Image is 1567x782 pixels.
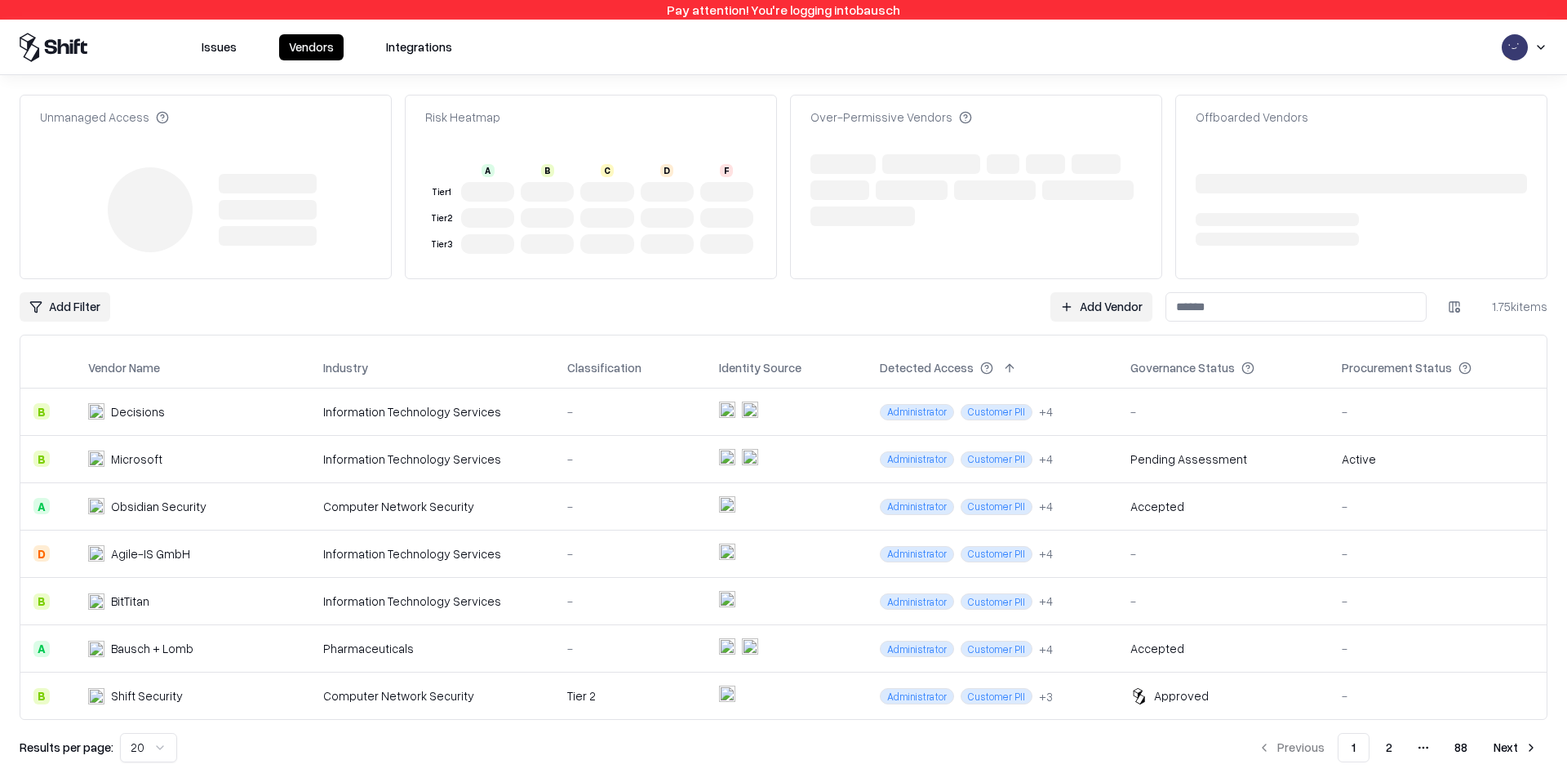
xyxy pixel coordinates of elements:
[1130,545,1316,562] div: -
[1373,733,1405,762] button: 2
[88,688,104,704] img: Shift Security
[1441,733,1480,762] button: 88
[111,593,149,610] div: BitTitan
[88,498,104,514] img: Obsidian Security
[323,498,541,515] div: Computer Network Security
[1130,498,1184,515] div: Accepted
[719,638,735,655] img: entra.microsoft.com
[1130,359,1235,376] div: Governance Status
[1130,593,1316,610] div: -
[1130,451,1247,468] div: Pending Assessment
[1248,733,1547,762] nav: pagination
[961,546,1032,562] span: Customer PII
[1329,435,1547,482] td: Active
[961,641,1032,657] span: Customer PII
[88,641,104,657] img: Bausch + Lomb
[961,688,1032,704] span: Customer PII
[1039,688,1053,705] button: +3
[810,109,972,126] div: Over-Permissive Vendors
[192,34,246,60] button: Issues
[111,545,190,562] div: Agile-IS GmbH
[1342,640,1534,657] div: -
[720,164,733,177] div: F
[742,449,758,465] img: microsoft365.com
[111,403,165,420] div: Decisions
[1342,359,1452,376] div: Procurement Status
[567,403,693,420] div: -
[567,359,641,376] div: Classification
[567,451,693,468] div: -
[880,404,954,420] span: Administrator
[88,359,160,376] div: Vendor Name
[323,451,541,468] div: Information Technology Services
[719,686,735,702] img: entra.microsoft.com
[742,402,758,418] img: microsoft365.com
[567,498,693,515] div: -
[880,593,954,610] span: Administrator
[323,545,541,562] div: Information Technology Services
[1039,688,1053,705] div: + 3
[1050,292,1152,322] a: Add Vendor
[961,404,1032,420] span: Customer PII
[719,496,735,513] img: entra.microsoft.com
[111,687,183,704] div: Shift Security
[482,164,495,177] div: A
[719,449,735,465] img: entra.microsoft.com
[279,34,344,60] button: Vendors
[111,451,162,468] div: Microsoft
[567,545,693,562] div: -
[880,359,974,376] div: Detected Access
[40,109,169,126] div: Unmanaged Access
[1039,498,1053,515] div: + 4
[880,499,954,515] span: Administrator
[601,164,614,177] div: C
[880,546,954,562] span: Administrator
[1039,403,1053,420] button: +4
[1154,687,1209,704] div: Approved
[567,593,693,610] div: -
[1039,545,1053,562] button: +4
[1338,733,1369,762] button: 1
[961,451,1032,468] span: Customer PII
[88,403,104,420] img: Decisions
[323,359,368,376] div: Industry
[719,359,801,376] div: Identity Source
[428,185,455,199] div: Tier 1
[1039,451,1053,468] div: + 4
[33,498,50,514] div: A
[1482,298,1547,315] div: 1.75k items
[33,403,50,420] div: B
[111,640,193,657] div: Bausch + Lomb
[1039,641,1053,658] button: +4
[567,687,693,704] div: Tier 2
[1039,593,1053,610] div: + 4
[20,292,110,322] button: Add Filter
[1342,545,1534,562] div: -
[323,403,541,420] div: Information Technology Services
[323,687,541,704] div: Computer Network Security
[376,34,462,60] button: Integrations
[961,499,1032,515] span: Customer PII
[425,109,500,126] div: Risk Heatmap
[33,545,50,562] div: D
[33,641,50,657] div: A
[541,164,554,177] div: B
[1039,498,1053,515] button: +4
[88,545,104,562] img: Agile-IS GmbH
[880,451,954,468] span: Administrator
[719,544,735,560] img: entra.microsoft.com
[880,688,954,704] span: Administrator
[88,593,104,610] img: BitTitan
[33,451,50,467] div: B
[880,641,954,657] span: Administrator
[111,498,206,515] div: Obsidian Security
[1039,451,1053,468] button: +4
[1039,641,1053,658] div: + 4
[20,739,113,756] p: Results per page:
[1039,403,1053,420] div: + 4
[323,640,541,657] div: Pharmaceuticals
[323,593,541,610] div: Information Technology Services
[1342,687,1534,704] div: -
[719,402,735,418] img: entra.microsoft.com
[1130,403,1316,420] div: -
